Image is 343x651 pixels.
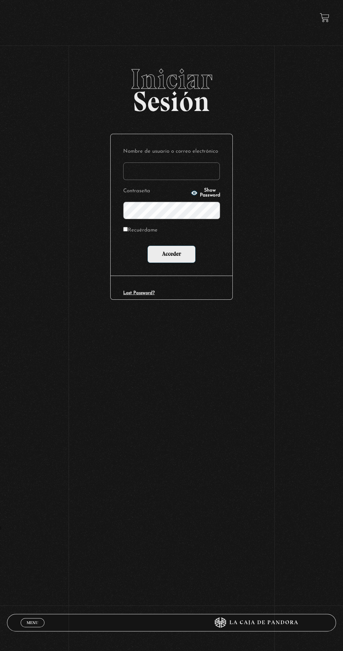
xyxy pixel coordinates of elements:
[123,147,220,157] label: Nombre de usuario o correo electrónico
[191,188,220,198] button: Show Password
[320,13,329,22] a: View your shopping cart
[7,65,336,110] h2: Sesión
[123,186,189,196] label: Contraseña
[7,65,336,93] span: Iniciar
[147,245,196,263] input: Acceder
[123,227,128,231] input: Recuérdame
[200,188,220,198] span: Show Password
[123,291,155,295] a: Lost Password?
[123,226,157,236] label: Recuérdame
